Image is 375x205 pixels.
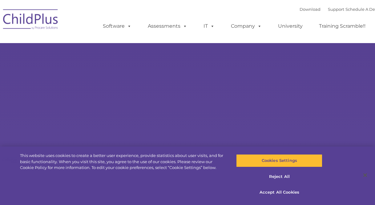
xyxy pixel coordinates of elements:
a: IT [197,20,221,32]
a: Download [300,7,321,12]
a: Assessments [142,20,193,32]
button: Close [358,168,372,182]
a: Software [97,20,138,32]
button: Cookies Settings [236,154,322,167]
button: Accept All Cookies [236,186,322,199]
a: Company [225,20,268,32]
a: Training Scramble!! [313,20,372,32]
div: This website uses cookies to create a better user experience, provide statistics about user visit... [20,153,225,171]
a: University [272,20,309,32]
a: Support [328,7,344,12]
button: Reject All [236,170,322,183]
